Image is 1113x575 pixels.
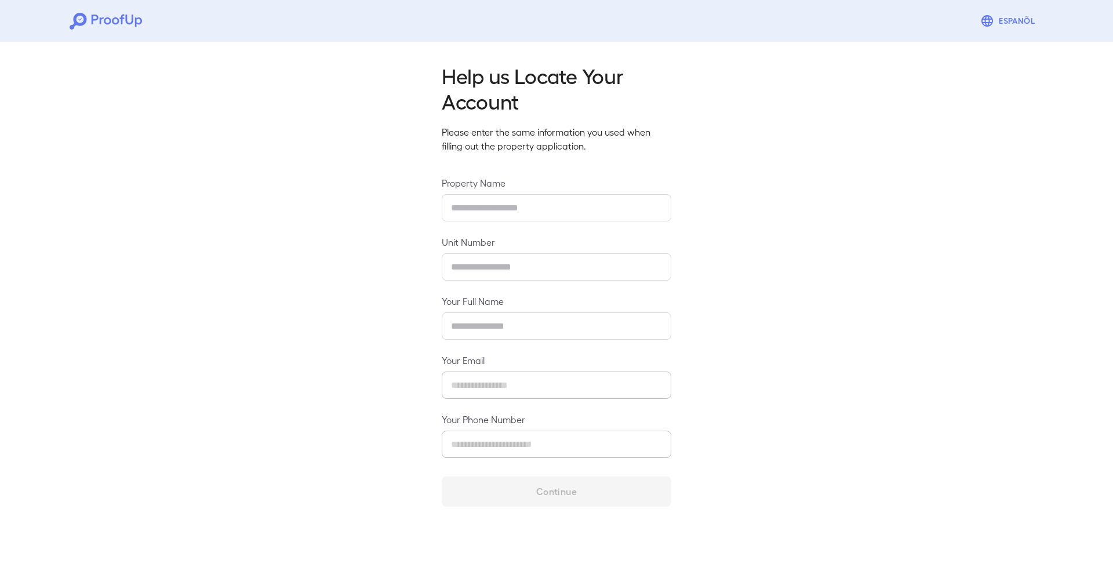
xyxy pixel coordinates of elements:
[442,354,671,367] label: Your Email
[442,235,671,249] label: Unit Number
[442,176,671,190] label: Property Name
[976,9,1043,32] button: Espanõl
[442,413,671,426] label: Your Phone Number
[442,125,671,153] p: Please enter the same information you used when filling out the property application.
[442,63,671,114] h2: Help us Locate Your Account
[442,294,671,308] label: Your Full Name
